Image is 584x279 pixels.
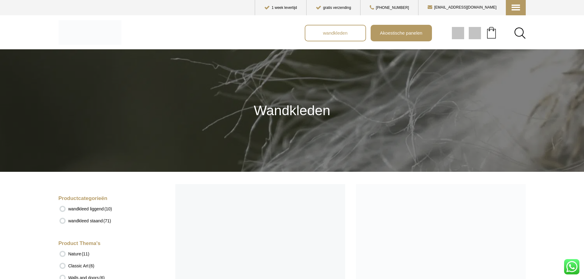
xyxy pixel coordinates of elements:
[59,240,152,247] h4: Product Thema's
[68,249,89,259] label: Nature
[305,25,365,41] a: wandkleden
[469,27,481,39] img: gif;base64,R0lGODdhAQABAPAAAMPDwwAAACwAAAAAAQABAAACAkQBADs=
[103,218,111,223] span: (71)
[371,25,431,41] a: Akoestische panelen
[68,216,111,226] label: wandkleed staand
[319,28,351,38] span: wandkleden
[305,25,530,41] nav: Main menu
[68,261,94,271] label: Classic Art
[514,27,526,39] a: Search
[59,195,152,202] h4: Productcategorieën
[89,263,94,268] span: (6)
[104,206,112,211] span: (10)
[68,204,112,214] label: wandkleed liggend
[82,251,89,256] span: (11)
[59,20,122,45] img: Kleedup
[481,25,502,40] a: Your cart
[376,28,426,38] span: Akoestische panelen
[254,103,330,118] span: Wandkleden
[452,27,464,39] img: gif;base64,R0lGODdhAQABAPAAAMPDwwAAACwAAAAAAQABAAACAkQBADs=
